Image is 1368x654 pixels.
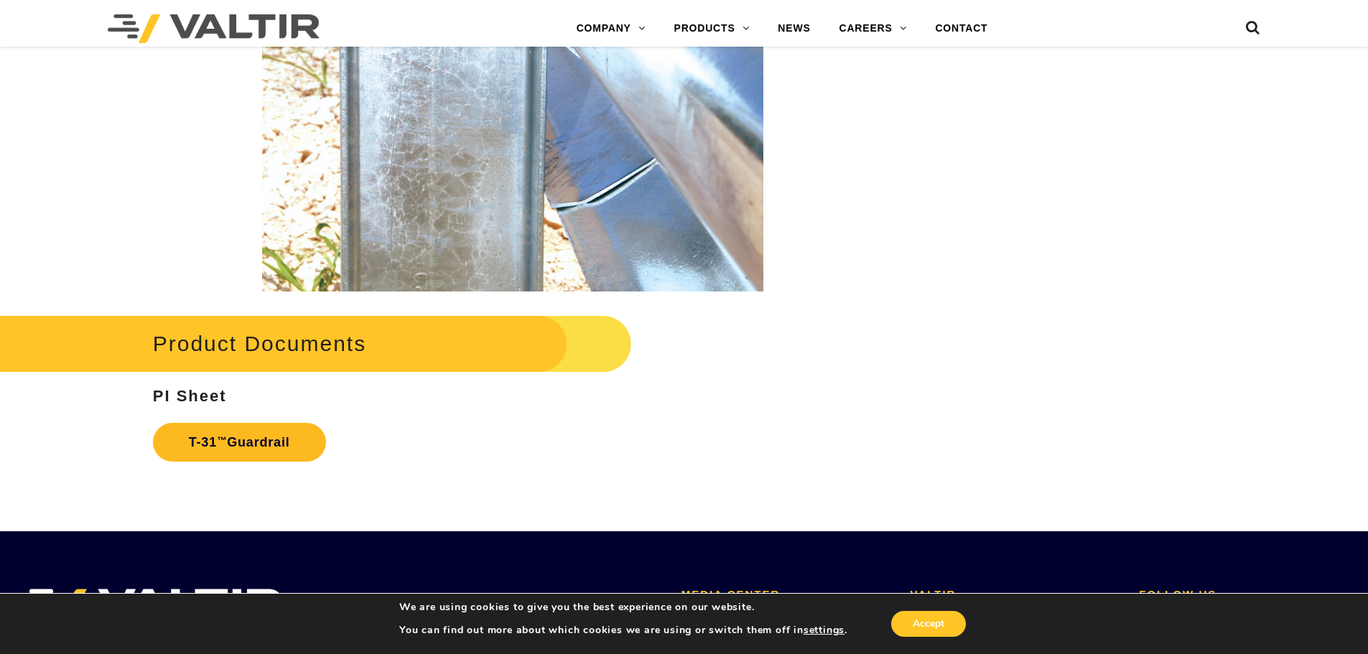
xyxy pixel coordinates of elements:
p: You can find out more about which cookies we are using or switch them off in . [399,624,847,637]
p: We are using cookies to give you the best experience on our website. [399,601,847,614]
button: settings [804,624,844,637]
a: NEWS [763,14,824,43]
a: CAREERS [825,14,921,43]
h2: VALTIR [911,589,1118,601]
strong: PI Sheet [153,387,227,405]
sup: ™ [217,435,227,446]
h2: FOLLOW US [1139,589,1346,601]
a: CONTACT [921,14,1002,43]
h2: MEDIA CENTER [681,589,889,601]
button: Accept [891,611,966,637]
img: Valtir [108,14,320,43]
a: COMPANY [562,14,660,43]
a: T-31™Guardrail [153,423,326,462]
a: PRODUCTS [660,14,764,43]
img: VALTIR [22,589,282,625]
